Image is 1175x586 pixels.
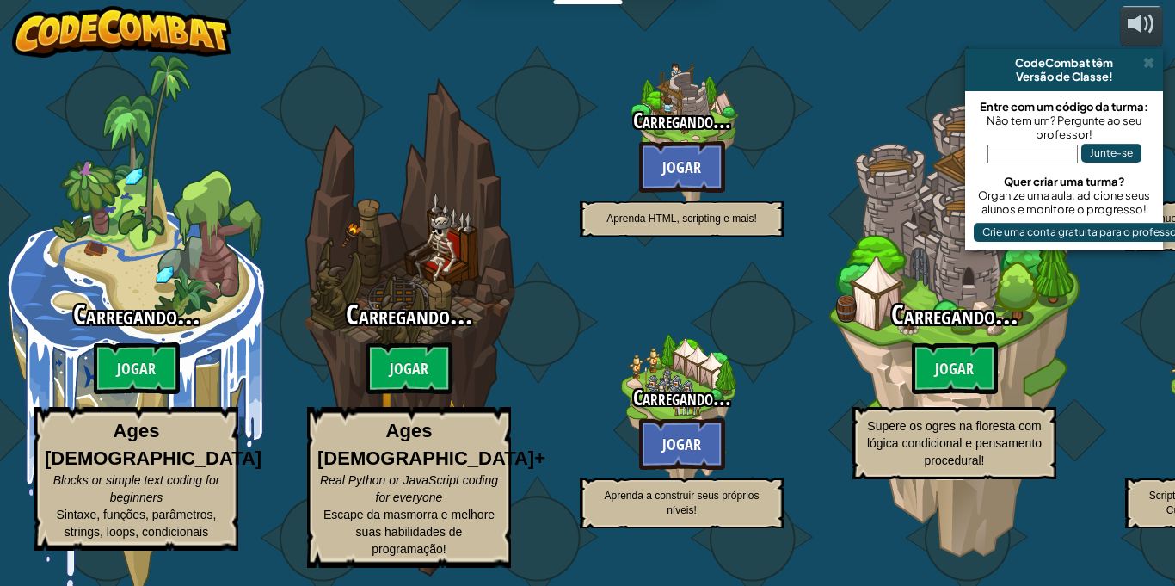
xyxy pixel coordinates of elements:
[73,296,200,333] span: Carregando...
[346,296,473,333] span: Carregando...
[972,70,1156,83] div: Versão de Classe!
[1120,6,1163,46] button: Ajuste o volume
[912,342,998,394] btn: Jogar
[57,508,217,539] span: Sintaxe, funções, parâmetros, strings, loops, condicionais
[974,100,1154,114] div: Entre com um código da turma:
[1081,144,1141,163] button: Junte-se
[639,418,725,470] btn: Jogar
[323,508,495,556] span: Escape da masmorra e melhore suas habilidades de programação!
[974,114,1154,141] div: Não tem um? Pergunte ao seu professor!
[366,342,452,394] btn: Jogar
[317,420,545,468] strong: Ages [DEMOGRAPHIC_DATA]+
[633,383,731,412] span: Carregando...
[45,420,261,468] strong: Ages [DEMOGRAPHIC_DATA]
[604,490,759,516] span: Aprenda a construir seus próprios níveis!
[545,277,818,550] div: Complete previous world to unlock
[633,106,731,135] span: Carregando...
[94,342,180,394] btn: Jogar
[974,188,1154,216] div: Organize uma aula, adicione seus alunos e monitore o progresso!
[891,296,1018,333] span: Carregando...
[972,56,1156,70] div: CodeCombat têm
[606,213,757,225] span: Aprenda HTML, scripting e mais!
[320,473,498,504] span: Real Python or JavaScript coding for everyone
[12,6,232,58] img: CodeCombat - Learn how to code by playing a game
[974,175,1154,188] div: Quer criar uma turma?
[867,419,1042,467] span: Supere os ogres na floresta com lógica condicional e pensamento procedural!
[639,141,725,193] btn: Jogar
[53,473,220,504] span: Blocks or simple text coding for beginners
